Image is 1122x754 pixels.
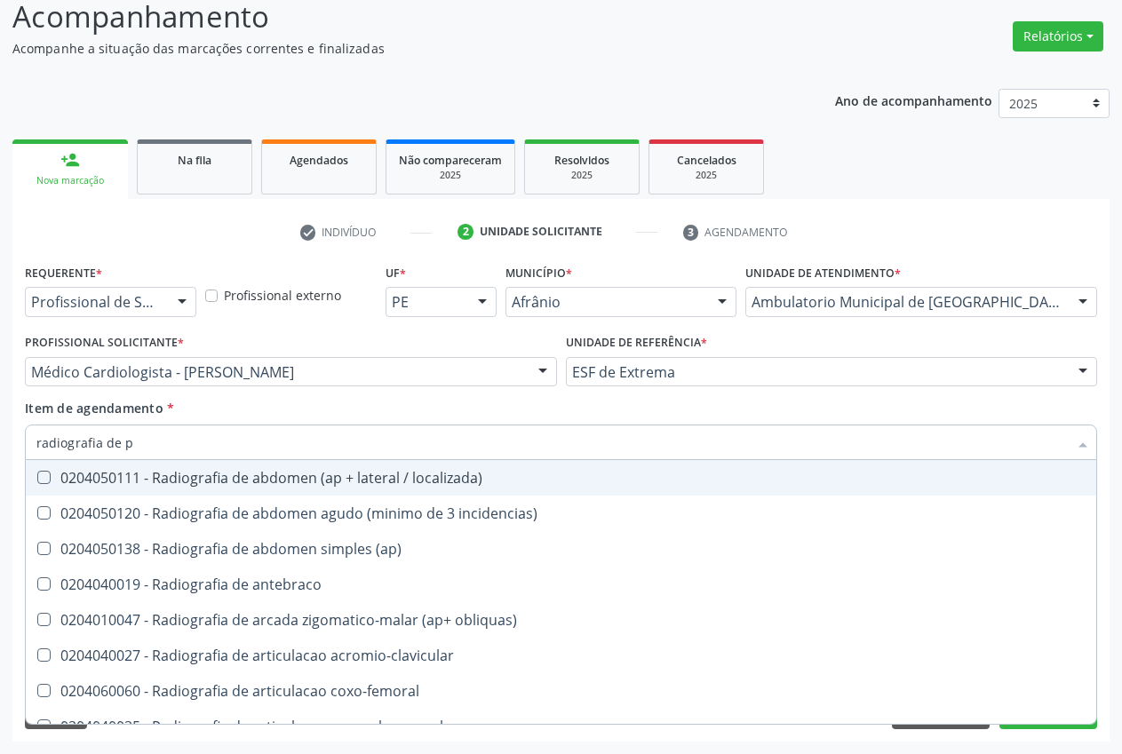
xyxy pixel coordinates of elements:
input: Buscar por procedimentos [36,425,1068,460]
span: ESF de Extrema [572,363,1062,381]
div: Nova marcação [25,174,115,187]
div: 2025 [399,169,502,182]
div: 0204040035 - Radiografia de articulacao escapulo-umeral [36,719,1086,734]
span: Agendados [290,153,348,168]
span: Não compareceram [399,153,502,168]
label: Profissional Solicitante [25,329,184,357]
button: Relatórios [1013,21,1103,52]
div: 0204010047 - Radiografia de arcada zigomatico-malar (ap+ obliquas) [36,613,1086,627]
span: PE [392,293,460,311]
span: Ambulatorio Municipal de [GEOGRAPHIC_DATA] [752,293,1061,311]
span: Na fila [178,153,211,168]
div: 0204040027 - Radiografia de articulacao acromio-clavicular [36,648,1086,663]
label: Requerente [25,259,102,287]
div: 2 [458,224,473,240]
div: 0204050138 - Radiografia de abdomen simples (ap) [36,542,1086,556]
label: Unidade de atendimento [745,259,901,287]
span: Item de agendamento [25,400,163,417]
p: Acompanhe a situação das marcações correntes e finalizadas [12,39,781,58]
span: Médico Cardiologista - [PERSON_NAME] [31,363,521,381]
div: person_add [60,150,80,170]
label: Unidade de referência [566,329,707,357]
div: 0204040019 - Radiografia de antebraco [36,577,1086,591]
label: Município [505,259,572,287]
label: Profissional externo [224,286,341,305]
span: Resolvidos [554,153,609,168]
span: Afrânio [512,293,700,311]
label: UF [386,259,406,287]
span: Cancelados [677,153,736,168]
p: Ano de acompanhamento [835,89,992,111]
div: Unidade solicitante [480,224,602,240]
div: 2025 [662,169,751,182]
span: Profissional de Saúde [31,293,160,311]
div: 0204060060 - Radiografia de articulacao coxo-femoral [36,684,1086,698]
div: 2025 [537,169,626,182]
div: 0204050120 - Radiografia de abdomen agudo (minimo de 3 incidencias) [36,506,1086,520]
div: 0204050111 - Radiografia de abdomen (ap + lateral / localizada) [36,471,1086,485]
